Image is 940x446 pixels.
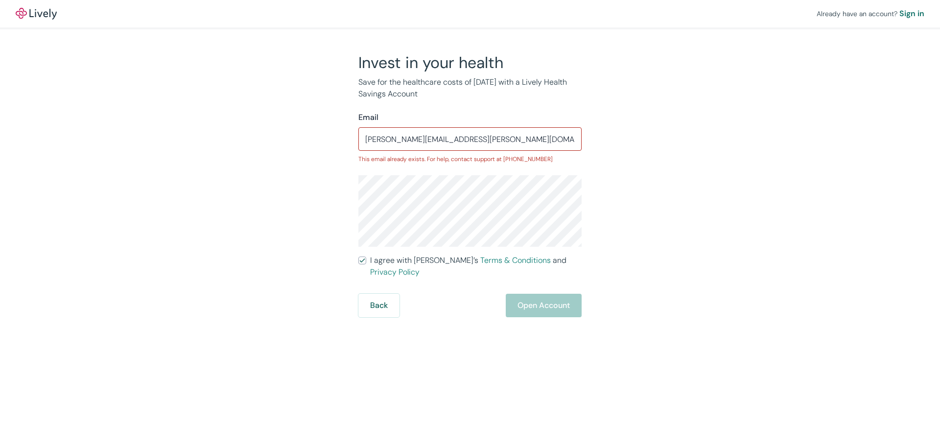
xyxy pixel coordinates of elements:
div: Already have an account? [817,8,924,20]
span: I agree with [PERSON_NAME]’s and [370,255,582,278]
button: Back [358,294,399,317]
img: Lively [16,8,57,20]
h2: Invest in your health [358,53,582,72]
a: Sign in [899,8,924,20]
label: Email [358,112,378,123]
p: Save for the healthcare costs of [DATE] with a Lively Health Savings Account [358,76,582,100]
a: Terms & Conditions [480,255,551,265]
p: This email already exists. For help, contact support at [PHONE_NUMBER] [358,155,582,164]
a: Privacy Policy [370,267,420,277]
a: LivelyLively [16,8,57,20]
